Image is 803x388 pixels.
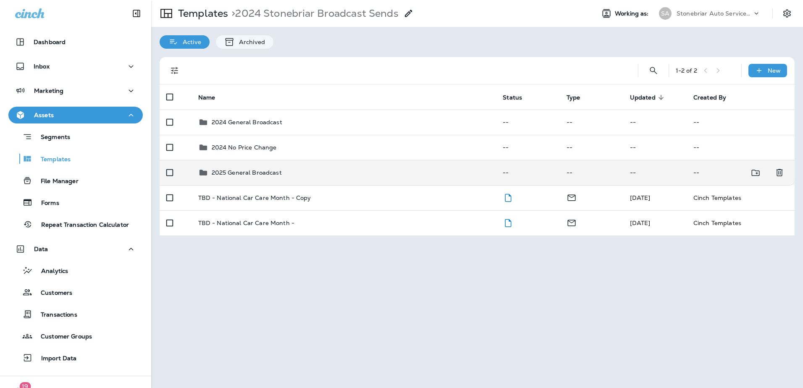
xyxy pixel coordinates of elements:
[198,94,215,101] span: Name
[503,218,513,226] span: Draft
[33,199,59,207] p: Forms
[8,172,143,189] button: File Manager
[32,311,77,319] p: Transactions
[235,39,265,45] p: Archived
[34,87,63,94] p: Marketing
[32,333,92,341] p: Customer Groups
[623,110,687,135] td: --
[33,355,77,363] p: Import Data
[33,267,68,275] p: Analytics
[32,156,71,164] p: Templates
[677,10,752,17] p: Stonebriar Auto Services Group
[8,34,143,50] button: Dashboard
[34,63,50,70] p: Inbox
[8,150,143,168] button: Templates
[34,246,48,252] p: Data
[125,5,148,22] button: Collapse Sidebar
[212,144,277,151] p: 2024 No Price Change
[567,193,577,201] span: Email
[32,178,79,186] p: File Manager
[771,164,788,181] button: Delete
[8,194,143,211] button: Forms
[687,210,795,236] td: Cinch Templates
[166,62,183,79] button: Filters
[623,160,687,185] td: --
[8,241,143,257] button: Data
[676,67,697,74] div: 1 - 2 of 2
[198,220,294,226] p: TBD - National Car Care Month -
[33,221,129,229] p: Repeat Transaction Calculator
[496,135,559,160] td: --
[687,185,795,210] td: Cinch Templates
[567,218,577,226] span: Email
[567,94,580,101] span: Type
[560,160,623,185] td: --
[178,39,201,45] p: Active
[175,7,228,20] p: Templates
[8,107,143,123] button: Assets
[687,160,763,185] td: --
[630,94,656,101] span: Updated
[503,94,522,101] span: Status
[560,110,623,135] td: --
[8,215,143,233] button: Repeat Transaction Calculator
[34,112,54,118] p: Assets
[623,135,687,160] td: --
[34,39,66,45] p: Dashboard
[228,7,398,20] p: 2024 Stonebriar Broadcast Sends
[8,262,143,279] button: Analytics
[8,349,143,367] button: Import Data
[779,6,795,21] button: Settings
[212,119,282,126] p: 2024 General Broadcast
[630,94,667,101] span: Updated
[615,10,651,17] span: Working as:
[198,194,311,201] p: TBD - National Car Care Month - Copy
[560,135,623,160] td: --
[8,283,143,301] button: Customers
[693,94,726,101] span: Created By
[503,193,513,201] span: Draft
[32,134,70,142] p: Segments
[8,305,143,323] button: Transactions
[496,110,559,135] td: --
[687,135,795,160] td: --
[630,194,651,202] span: J-P Scoville
[8,128,143,146] button: Segments
[747,164,764,181] button: Move to folder
[567,94,591,101] span: Type
[212,169,282,176] p: 2025 General Broadcast
[8,82,143,99] button: Marketing
[768,67,781,74] p: New
[198,94,226,101] span: Name
[630,219,651,227] span: Rachael Muhlenbeck
[693,94,737,101] span: Created By
[645,62,662,79] button: Search Templates
[8,58,143,75] button: Inbox
[8,327,143,345] button: Customer Groups
[687,110,795,135] td: --
[32,289,72,297] p: Customers
[503,94,533,101] span: Status
[659,7,672,20] div: SA
[496,160,559,185] td: --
